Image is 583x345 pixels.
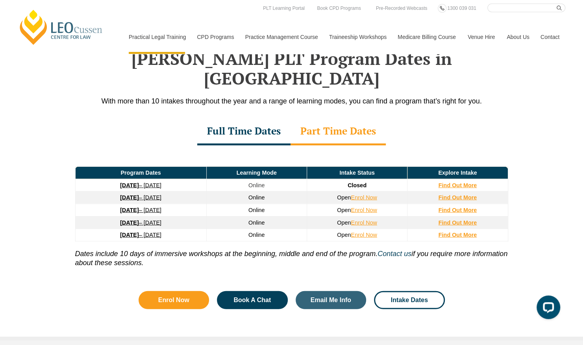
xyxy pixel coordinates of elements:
td: Online [206,192,307,204]
a: Medicare Billing Course [392,20,462,54]
strong: [DATE] [120,220,139,226]
a: PLT Learning Portal [261,4,307,13]
td: Online [206,216,307,229]
a: Venue Hire [462,20,501,54]
a: Enrol Now [351,194,377,201]
strong: [DATE] [120,207,139,213]
p: With more than 10 intakes throughout the year and a range of learning modes, you can find a progr... [67,96,516,106]
td: Open [307,204,407,216]
span: Enrol Now [158,297,189,303]
a: Practice Management Course [239,20,323,54]
a: Enrol Now [139,291,209,309]
td: Online [206,229,307,242]
a: Find Out More [439,207,477,213]
a: Contact [535,20,565,54]
a: 1300 039 031 [445,4,478,13]
span: Email Me Info [311,297,351,303]
a: Intake Dates [374,291,445,309]
td: Open [307,192,407,204]
td: Intake Status [307,167,407,179]
a: Enrol Now [351,220,377,226]
td: Online [206,204,307,216]
a: Book CPD Programs [315,4,363,13]
a: Email Me Info [296,291,366,309]
td: Online [206,179,307,192]
span: Book A Chat [233,297,271,303]
a: About Us [501,20,535,54]
div: Full Time Dates [197,118,291,146]
div: Part Time Dates [291,118,386,146]
a: [DATE]– [DATE] [120,194,161,201]
a: Find Out More [439,220,477,226]
a: Book A Chat [217,291,288,309]
strong: [DATE] [120,232,139,238]
a: Find Out More [439,182,477,188]
a: [DATE]– [DATE] [120,220,161,226]
iframe: LiveChat chat widget [530,292,563,325]
a: Find Out More [439,232,477,238]
a: [DATE]– [DATE] [120,232,161,238]
a: CPD Programs [191,20,239,54]
td: Open [307,229,407,242]
a: Pre-Recorded Webcasts [374,4,429,13]
span: 1300 039 031 [447,6,476,11]
td: Program Dates [75,167,206,179]
a: Contact us [378,250,411,258]
td: Explore Intake [407,167,508,179]
a: Find Out More [439,194,477,201]
h2: [PERSON_NAME] PLT Program Dates in [GEOGRAPHIC_DATA] [67,49,516,89]
p: . if you require more information about these sessions. [75,242,508,268]
strong: [DATE] [120,182,139,188]
td: Learning Mode [206,167,307,179]
span: Intake Dates [391,297,428,303]
a: Practical Legal Training [123,20,191,54]
td: Open [307,216,407,229]
a: [DATE]– [DATE] [120,207,161,213]
a: Enrol Now [351,207,377,213]
a: Traineeship Workshops [323,20,392,54]
span: Closed [348,182,366,188]
a: Enrol Now [351,232,377,238]
a: [PERSON_NAME] Centre for Law [18,9,105,46]
i: Dates include 10 days of immersive workshops at the beginning, middle and end of the program [75,250,376,258]
strong: [DATE] [120,194,139,201]
a: [DATE]– [DATE] [120,182,161,188]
